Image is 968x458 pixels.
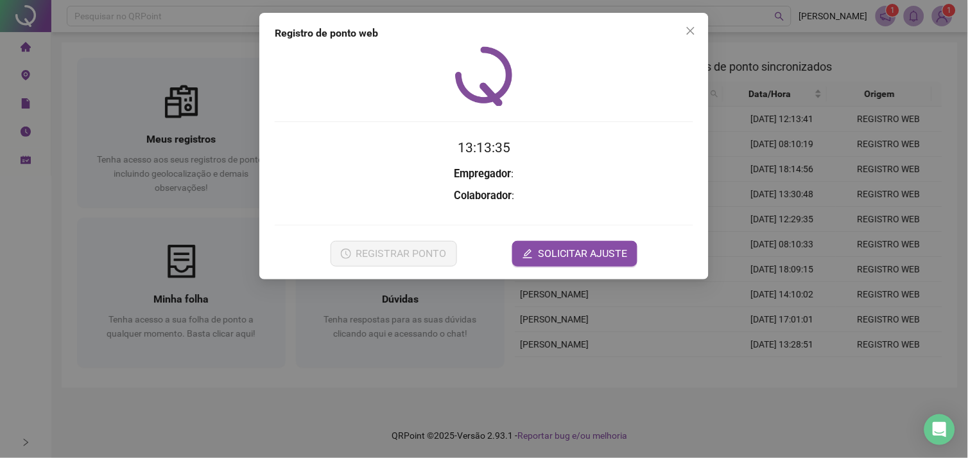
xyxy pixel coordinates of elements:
h3: : [275,188,693,204]
time: 13:13:35 [458,140,510,155]
span: edit [523,249,533,259]
div: Open Intercom Messenger [924,414,955,445]
strong: Empregador [454,168,512,180]
span: close [686,26,696,36]
h3: : [275,166,693,182]
img: QRPoint [455,46,513,106]
button: REGISTRAR PONTO [331,241,457,267]
strong: Colaborador [454,189,512,202]
span: SOLICITAR AJUSTE [538,246,627,261]
button: Close [680,21,701,41]
button: editSOLICITAR AJUSTE [512,241,637,267]
div: Registro de ponto web [275,26,693,41]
